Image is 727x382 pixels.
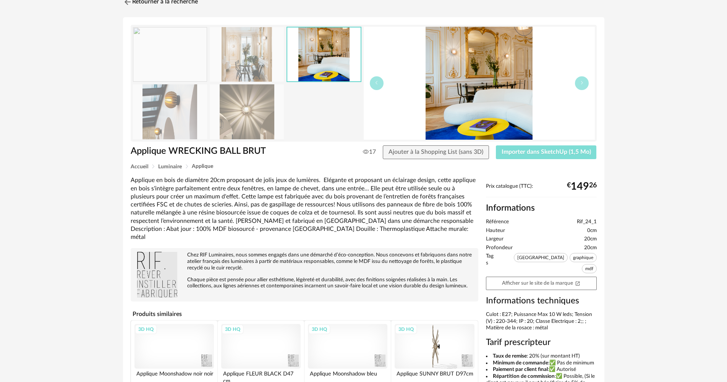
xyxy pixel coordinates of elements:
div: Prix catalogue (TTC): [486,183,597,197]
span: Rif_24_1 [577,219,597,226]
b: Minimum de commande [493,360,548,366]
span: Accueil [131,164,148,169]
p: Chaque pièce est pensée pour allier esthétisme, légèreté et durabilité, avec des finitions soigné... [134,277,474,290]
img: Applique%20Wrecking%20Ball%20Brut%20 [210,27,284,82]
span: 17 [363,148,376,156]
span: Hauteur [486,227,505,234]
b: Paiement par client final [493,367,548,372]
span: 0cm [587,227,597,234]
h4: Produits similaires [131,308,478,320]
div: Applique en bois de diamètre 20cm proposant de jolis jeux de lumières. Elégante et proposant un é... [131,176,478,241]
span: graphique [570,253,597,262]
img: Applique%20Wrecking%20Ball%20Brut%20 [287,27,361,81]
img: thumbnail.png [133,27,207,82]
div: € 26 [567,184,597,190]
h3: Informations techniques [486,295,597,306]
span: Ajouter à la Shopping List (sans 3D) [389,149,483,155]
button: Importer dans SketchUp (1,5 Mo) [496,145,597,159]
button: Ajouter à la Shopping List (sans 3D) [383,145,489,159]
h3: Tarif prescripteur [486,337,597,348]
img: Applique%20Wrecking%20Ball%20Brut%20 [210,84,284,139]
span: Référence [486,219,509,226]
h1: Applique WRECKING BALL BRUT [131,145,321,157]
span: 20cm [584,245,597,251]
img: Applique%20Wrecking%20Ball%20Brut%20 [133,84,207,139]
span: Luminaire [158,164,182,169]
span: 20cm [584,236,597,243]
h2: Informations [486,203,597,214]
div: 3D HQ [222,324,244,334]
span: Profondeur [486,245,513,251]
span: Open In New icon [575,280,580,285]
div: 3D HQ [308,324,330,334]
div: 3D HQ [135,324,157,334]
li: : 20% (sur montant HT) [486,353,597,360]
span: Applique [192,164,213,169]
span: mdf [582,264,597,273]
b: Répartition de commission [493,374,555,379]
span: Largeur [486,236,504,243]
div: Breadcrumb [131,164,597,169]
p: Chez RIF Luminaires, nous sommes engagés dans une démarché d’éco-conception. Nous concevons et fa... [134,252,474,271]
li: :✅ Pas de minimum [486,360,597,367]
span: 149 [571,184,589,190]
b: Taux de remise [493,353,527,359]
span: Importer dans SketchUp (1,5 Mo) [502,149,591,155]
span: [GEOGRAPHIC_DATA] [514,253,568,262]
li: :✅ Autorisé [486,366,597,373]
a: Afficher sur le site de la marqueOpen In New icon [486,277,597,290]
div: 3D HQ [395,324,417,334]
div: Culot : E27; Puissance Max 10 W leds; Tension (V) : 220-344; IP : 20; Classe Electrique : 2;; ; M... [486,311,597,332]
span: Tags [486,253,496,275]
img: brand logo [134,252,180,298]
img: Applique%20Wrecking%20Ball%20Brut%20 [364,27,595,140]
